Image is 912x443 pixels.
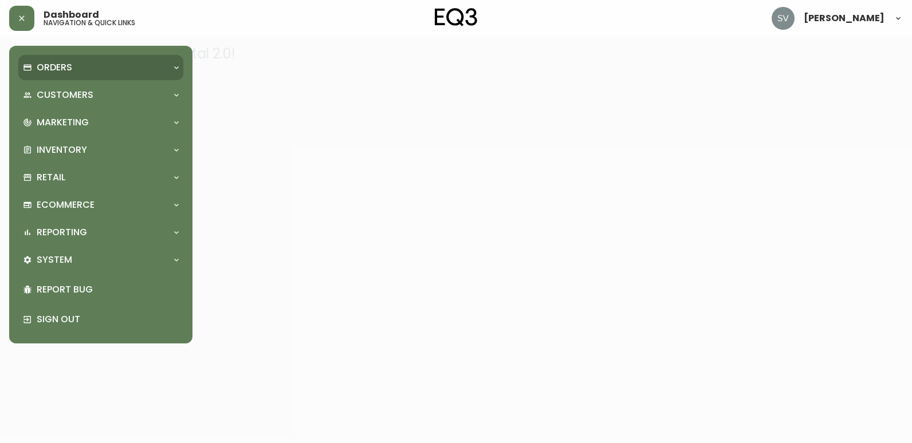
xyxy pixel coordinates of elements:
div: Inventory [18,137,183,163]
div: Reporting [18,220,183,245]
div: Sign Out [18,304,183,334]
div: Retail [18,165,183,190]
h5: navigation & quick links [44,19,135,26]
div: System [18,247,183,272]
div: Orders [18,55,183,80]
p: Customers [37,89,93,101]
img: logo [435,8,477,26]
img: 0ef69294c49e88f033bcbeb13310b844 [772,7,795,30]
p: Report Bug [37,283,179,296]
p: Reporting [37,226,87,239]
p: Inventory [37,144,87,156]
div: Report Bug [18,275,183,304]
p: Marketing [37,116,89,129]
p: Ecommerce [37,199,95,211]
div: Ecommerce [18,192,183,217]
span: Dashboard [44,10,99,19]
p: Retail [37,171,65,184]
div: Customers [18,82,183,108]
p: Sign Out [37,313,179,326]
p: System [37,254,72,266]
div: Marketing [18,110,183,135]
span: [PERSON_NAME] [804,14,885,23]
p: Orders [37,61,72,74]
